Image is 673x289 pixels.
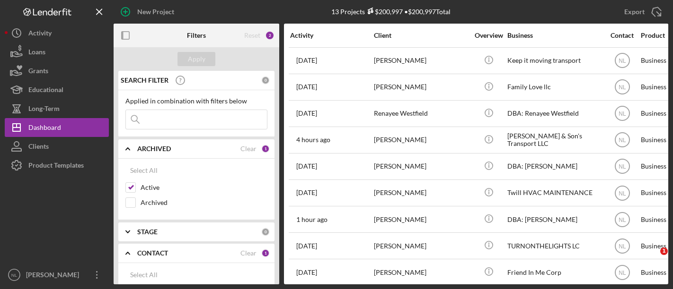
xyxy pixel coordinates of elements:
div: Apply [188,52,205,66]
div: Friend In Me Corp [507,260,602,285]
b: ARCHIVED [137,145,171,153]
div: [PERSON_NAME] [374,180,469,205]
text: NL [619,84,626,91]
button: Long-Term [5,99,109,118]
label: Active [141,183,267,192]
div: 0 [261,228,270,236]
div: Educational [28,80,63,102]
text: NL [619,58,626,64]
time: 2025-10-01 02:36 [296,162,317,170]
div: Activity [290,32,373,39]
div: DBA: [PERSON_NAME] [507,207,602,232]
button: Dashboard [5,118,109,137]
div: Family Love llc [507,75,602,100]
button: Activity [5,24,109,42]
div: DBA: Renayee Westfield [507,101,602,126]
div: 2 [265,31,275,40]
text: NL [619,269,626,276]
button: Loans [5,42,109,61]
div: Loans [28,42,45,64]
time: 2025-10-06 17:14 [296,136,330,144]
div: Renayee Westfield [374,101,469,126]
div: [PERSON_NAME] [24,265,85,287]
div: Clients [28,137,49,158]
div: [PERSON_NAME] [374,233,469,258]
div: Business [507,32,602,39]
div: Grants [28,61,48,83]
div: New Project [137,2,174,21]
div: Select All [130,161,158,180]
text: NL [619,110,626,117]
div: [PERSON_NAME] & Son's Transport LLC [507,127,602,153]
button: New Project [114,2,184,21]
b: STAGE [137,228,158,236]
div: Long-Term [28,99,60,120]
time: 2025-09-04 15:13 [296,242,317,250]
time: 2025-09-24 22:38 [296,83,317,91]
text: NL [619,137,626,144]
div: [PERSON_NAME] [374,154,469,179]
div: [PERSON_NAME] [374,207,469,232]
button: Select All [125,161,162,180]
button: Apply [177,52,215,66]
div: $200,997 [365,8,403,16]
div: 13 Projects • $200,997 Total [331,8,451,16]
span: 1 [660,247,668,255]
div: Select All [130,265,158,284]
button: Educational [5,80,109,99]
div: [PERSON_NAME] [374,260,469,285]
button: NL[PERSON_NAME] [5,265,109,284]
div: Export [624,2,645,21]
iframe: Intercom live chat [641,247,664,270]
div: [PERSON_NAME] [374,127,469,153]
time: 2025-10-06 19:09 [296,216,328,223]
text: NL [619,243,626,249]
div: Reset [244,32,260,39]
div: Clear [240,145,257,153]
b: CONTACT [137,249,168,257]
div: Dashboard [28,118,61,139]
div: Contact [604,32,640,39]
button: Grants [5,61,109,80]
text: NL [619,190,626,196]
div: 1 [261,144,270,153]
text: NL [619,163,626,170]
text: NL [11,272,18,278]
div: 1 [261,249,270,257]
div: Client [374,32,469,39]
div: Twill HVAC MAINTENANCE [507,180,602,205]
b: Filters [187,32,206,39]
time: 2025-04-09 17:21 [296,269,317,276]
time: 2025-10-02 15:10 [296,189,317,196]
div: Overview [471,32,506,39]
div: [PERSON_NAME] [374,75,469,100]
div: Activity [28,24,52,45]
div: DBA: [PERSON_NAME] [507,154,602,179]
button: Export [615,2,668,21]
time: 2025-09-30 20:06 [296,110,317,117]
div: TURNONTHELIGHTS LC [507,233,602,258]
div: Keep it moving transport [507,48,602,73]
div: Clear [240,249,257,257]
button: Product Templates [5,156,109,175]
button: Clients [5,137,109,156]
div: Applied in combination with filters below [125,97,267,105]
label: Archived [141,198,267,207]
time: 2025-09-23 15:43 [296,57,317,64]
button: Select All [125,265,162,284]
div: Product Templates [28,156,84,177]
div: 0 [261,76,270,85]
div: [PERSON_NAME] [374,48,469,73]
text: NL [619,216,626,223]
b: SEARCH FILTER [121,76,168,84]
